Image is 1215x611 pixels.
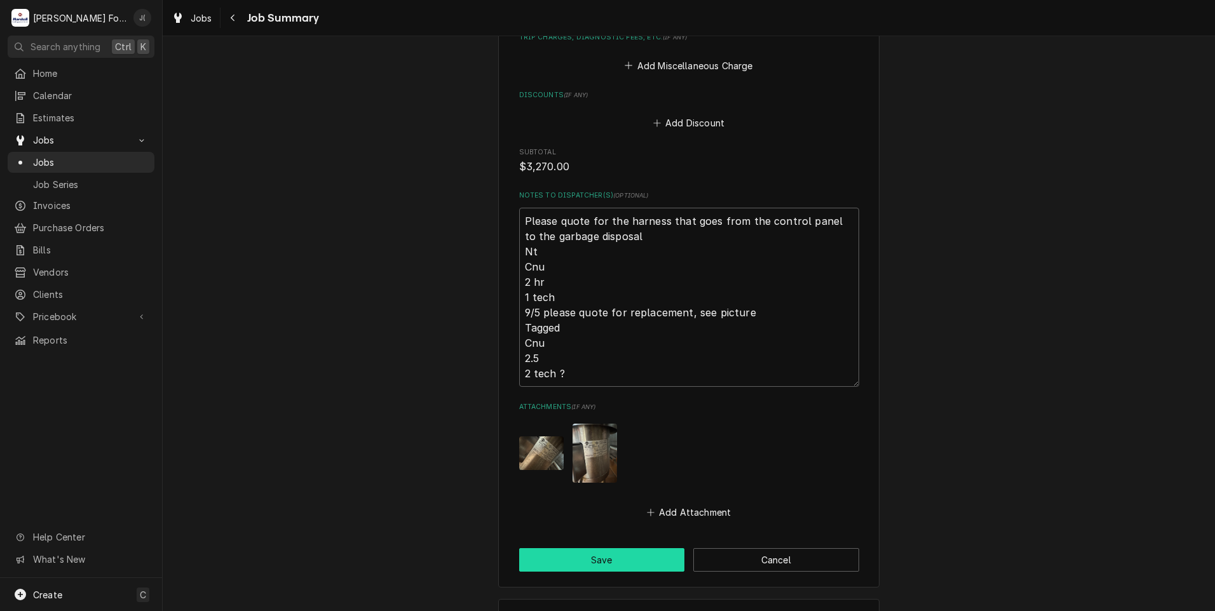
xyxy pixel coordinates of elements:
div: Button Group Row [519,548,859,572]
label: Attachments [519,402,859,412]
a: Purchase Orders [8,217,154,238]
span: Clients [33,288,148,301]
span: ( if any ) [564,91,588,98]
a: Go to Help Center [8,527,154,547]
div: Notes to Dispatcher(s) [519,191,859,387]
button: Search anythingCtrlK [8,36,154,58]
label: Trip Charges, Diagnostic Fees, etc. [519,32,859,43]
div: Jeff Debigare (109)'s Avatar [133,9,151,27]
label: Discounts [519,90,859,100]
span: Invoices [33,199,148,212]
textarea: Please quote for the harness that goes from the control panel to the garbage disposal Nt Cnu 2 hr... [519,208,859,387]
button: Add Attachment [644,504,733,521]
span: Help Center [33,530,147,544]
span: Purchase Orders [33,221,148,234]
span: ( optional ) [613,192,649,199]
span: ( if any ) [663,34,687,41]
div: Button Group [519,548,859,572]
div: Trip Charges, Diagnostic Fees, etc. [519,32,859,74]
span: Subtotal [519,147,859,158]
span: What's New [33,553,147,566]
a: Home [8,63,154,84]
img: yjgX6XheR0meYsWNqcir [573,424,617,483]
a: Jobs [8,152,154,173]
span: K [140,40,146,53]
a: Invoices [8,195,154,216]
span: Subtotal [519,159,859,175]
span: Estimates [33,111,148,124]
button: Add Miscellaneous Charge [623,57,755,74]
a: Reports [8,330,154,351]
span: Create [33,589,62,600]
span: Job Series [33,178,148,191]
span: Home [33,67,148,80]
button: Navigate back [223,8,243,28]
span: Pricebook [33,310,129,323]
div: M [11,9,29,27]
span: Reports [33,333,148,347]
div: J( [133,9,151,27]
button: Cancel [693,548,859,572]
span: Job Summary [243,10,320,27]
div: Attachments [519,402,859,521]
span: Calendar [33,89,148,102]
span: Jobs [33,156,148,169]
a: Go to Pricebook [8,306,154,327]
button: Add Discount [651,114,726,132]
span: Bills [33,243,148,257]
span: $3,270.00 [519,161,569,173]
span: Jobs [33,133,129,147]
span: Search anything [31,40,100,53]
span: Vendors [33,265,148,279]
a: Bills [8,239,154,260]
a: Clients [8,284,154,305]
a: Go to Jobs [8,130,154,151]
img: fic5hVN4QoWF23SzDRWP [519,436,564,470]
label: Notes to Dispatcher(s) [519,191,859,201]
span: Ctrl [115,40,132,53]
div: [PERSON_NAME] Food Equipment Service [33,11,126,25]
span: Jobs [191,11,212,25]
button: Save [519,548,685,572]
a: Vendors [8,262,154,283]
span: ( if any ) [571,403,595,410]
a: Go to What's New [8,549,154,570]
div: Marshall Food Equipment Service's Avatar [11,9,29,27]
div: Discounts [519,90,859,132]
div: Subtotal [519,147,859,175]
a: Jobs [166,8,217,29]
a: Job Series [8,174,154,195]
a: Estimates [8,107,154,128]
span: C [140,588,146,601]
a: Calendar [8,85,154,106]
